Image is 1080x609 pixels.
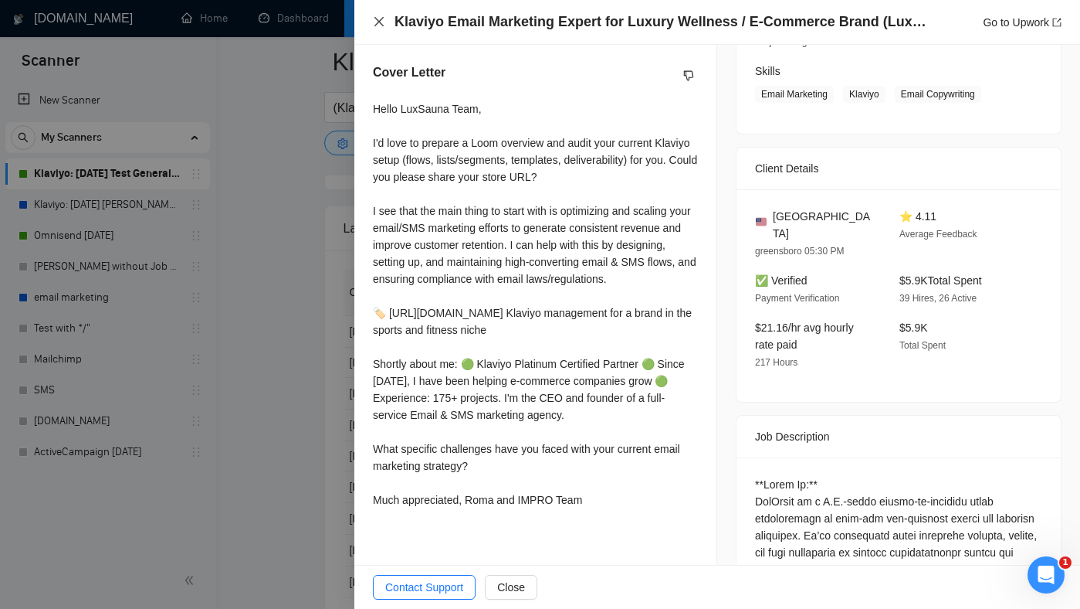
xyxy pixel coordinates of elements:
[899,274,982,287] span: $5.9K Total Spent
[373,100,698,509] div: Hello LuxSauna Team, I'd love to prepare a Loom overview and audit your current Klaviyo setup (fl...
[755,416,1042,458] div: Job Description
[1052,18,1061,27] span: export
[756,216,767,227] img: 🇺🇸
[385,579,463,596] span: Contact Support
[373,575,476,600] button: Contact Support
[755,357,797,368] span: 217 Hours
[497,579,525,596] span: Close
[899,229,977,240] span: Average Feedback
[373,15,385,29] button: Close
[895,86,981,103] span: Email Copywriting
[755,293,839,304] span: Payment Verification
[843,86,885,103] span: Klaviyo
[755,86,834,103] span: Email Marketing
[683,70,694,82] span: dislike
[755,65,780,77] span: Skills
[394,12,927,32] h4: Klaviyo Email Marketing Expert for Luxury Wellness / E-Commerce Brand (LuxSauna)
[755,322,854,351] span: $21.16/hr avg hourly rate paid
[983,16,1061,29] a: Go to Upworkexport
[1028,556,1065,594] iframe: Intercom live chat
[373,63,445,82] h5: Cover Letter
[485,575,537,600] button: Close
[755,274,807,287] span: ✅ Verified
[899,340,946,351] span: Total Spent
[899,293,977,304] span: 39 Hires, 26 Active
[899,322,928,334] span: $5.9K
[755,246,844,257] span: greensboro 05:30 PM
[679,66,698,85] button: dislike
[899,210,936,223] span: ⭐ 4.11
[755,148,1042,189] div: Client Details
[1059,556,1072,569] span: 1
[373,15,385,28] span: close
[773,208,875,242] span: [GEOGRAPHIC_DATA]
